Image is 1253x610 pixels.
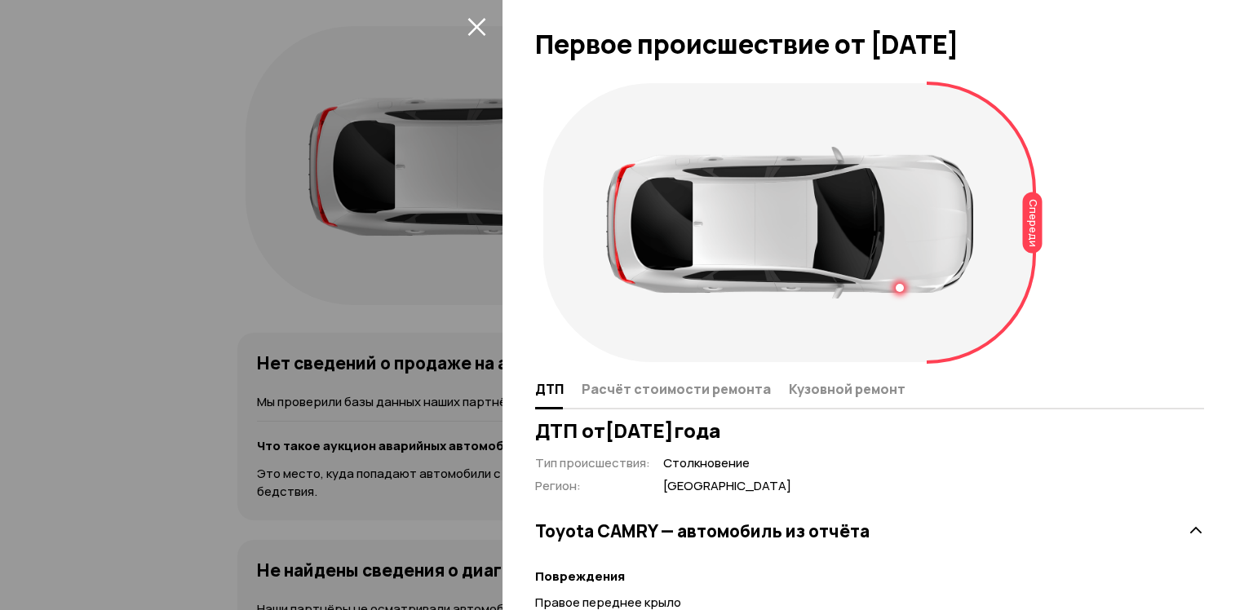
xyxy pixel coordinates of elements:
[535,520,870,541] h3: Toyota CAMRY — автомобиль из отчёта
[535,477,581,494] span: Регион :
[789,381,905,397] span: Кузовной ремонт
[663,455,791,472] span: Столкновение
[535,381,564,397] span: ДТП
[663,478,791,495] span: [GEOGRAPHIC_DATA]
[535,419,1204,442] h3: ДТП от [DATE] года
[582,381,771,397] span: Расчёт стоимости ремонта
[1023,192,1043,254] div: Спереди
[463,13,489,39] button: закрыть
[535,454,650,471] span: Тип происшествия :
[535,568,625,585] strong: Повреждения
